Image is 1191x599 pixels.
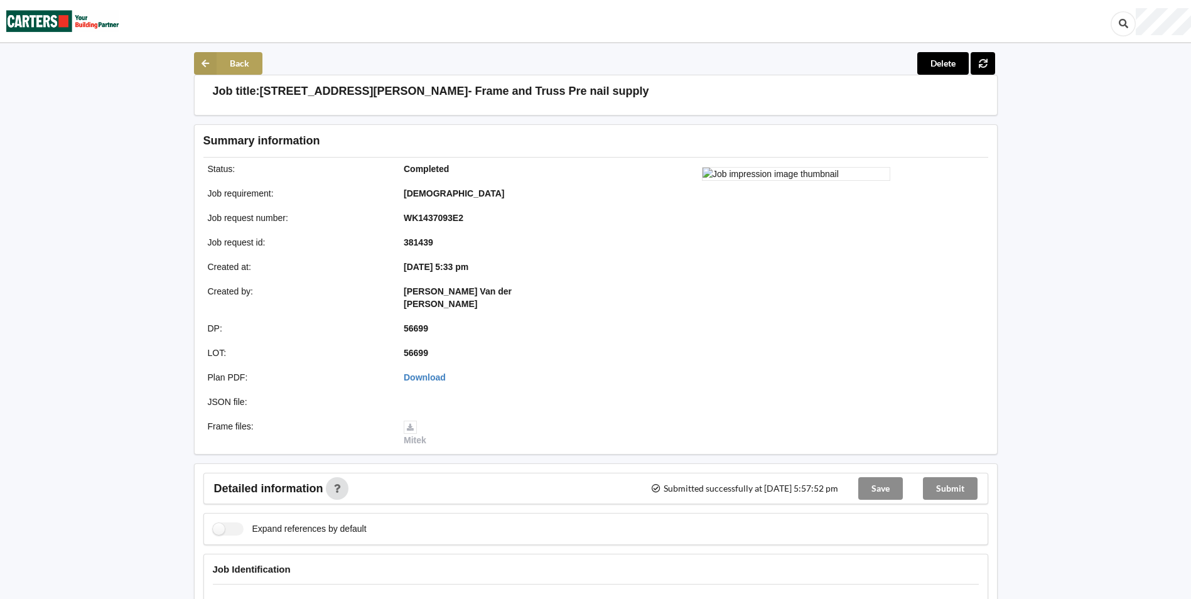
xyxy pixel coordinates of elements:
div: Job requirement : [199,187,396,200]
div: Plan PDF : [199,371,396,384]
button: Delete [917,52,969,75]
div: JSON file : [199,396,396,408]
h3: [STREET_ADDRESS][PERSON_NAME]- Frame and Truss Pre nail supply [260,84,649,99]
h3: Summary information [203,134,788,148]
div: Job request id : [199,236,396,249]
b: WK1437093E2 [404,213,463,223]
div: LOT : [199,347,396,359]
b: [PERSON_NAME] Van der [PERSON_NAME] [404,286,512,309]
div: Status : [199,163,396,175]
a: Download [404,372,446,382]
button: Back [194,52,262,75]
div: Created by : [199,285,396,310]
b: 56699 [404,323,428,333]
h4: Job Identification [213,563,979,575]
b: Completed [404,164,449,174]
div: Job request number : [199,212,396,224]
span: Detailed information [214,483,323,494]
h3: Job title: [213,84,260,99]
b: 56699 [404,348,428,358]
b: [DEMOGRAPHIC_DATA] [404,188,504,198]
div: User Profile [1136,8,1191,35]
b: 381439 [404,237,433,247]
a: Mitek [404,421,426,445]
span: Submitted successfully at [DATE] 5:57:52 pm [650,484,838,493]
img: Carters [6,1,119,41]
img: Job impression image thumbnail [702,167,890,181]
div: Frame files : [199,420,396,446]
div: DP : [199,322,396,335]
b: [DATE] 5:33 pm [404,262,468,272]
label: Expand references by default [213,522,367,536]
div: Created at : [199,261,396,273]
